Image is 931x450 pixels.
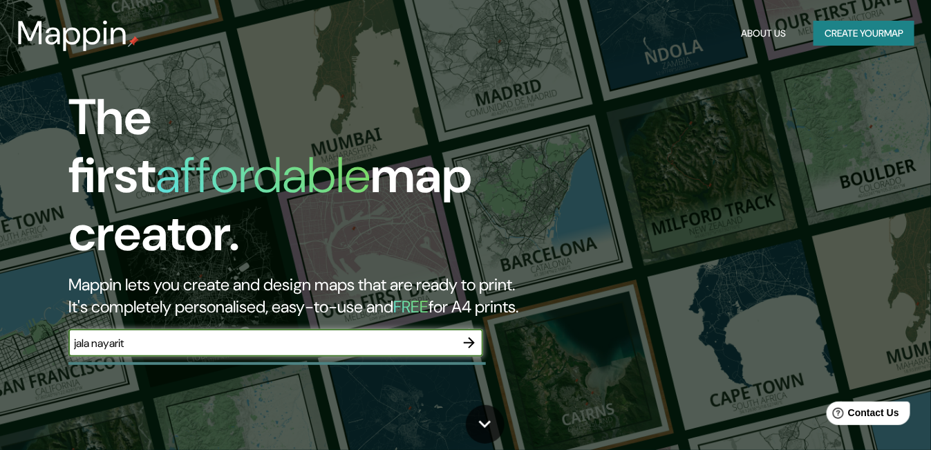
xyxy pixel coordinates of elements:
[808,396,916,435] iframe: Help widget launcher
[128,36,139,47] img: mappin-pin
[68,274,534,318] h2: Mappin lets you create and design maps that are ready to print. It's completely personalised, eas...
[814,21,914,46] button: Create yourmap
[68,88,534,274] h1: The first map creator.
[17,14,128,53] h3: Mappin
[68,335,455,351] input: Choose your favourite place
[735,21,791,46] button: About Us
[156,143,370,207] h1: affordable
[393,296,429,317] h5: FREE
